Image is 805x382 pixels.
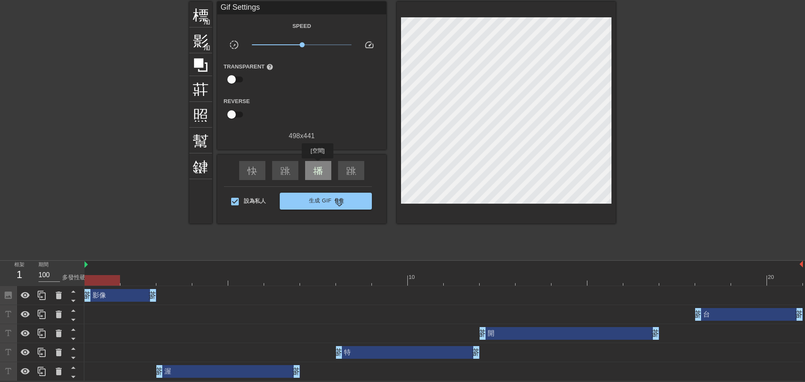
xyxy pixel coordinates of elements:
font: 拖曳手柄 [335,348,343,382]
font: 照片尺寸選擇大 [193,106,305,122]
span: speed [364,40,374,50]
font: 多發性硬化症 [62,274,98,281]
label: Transparent [224,63,273,71]
font: 雙箭頭 [334,196,365,206]
font: 框架 [14,262,25,267]
font: 20 [768,274,774,280]
font: 跳過上一個 [280,165,331,175]
font: 拖曳手柄 [83,291,92,325]
button: 生成 Gif [280,193,372,210]
font: 加入圓圈 [203,43,232,50]
img: bound-end.png [800,261,803,267]
font: 拖曳手柄 [478,329,487,363]
label: Speed [292,22,311,30]
font: 快速倒帶 [247,165,288,175]
font: 1 [16,269,22,280]
font: 拖曳手柄 [652,329,660,363]
div: Gif Settings [217,2,386,14]
font: 10 [409,274,415,280]
font: 幫助 [193,131,225,147]
font: 鍵盤 [193,157,225,173]
font: 影像 [193,31,225,47]
font: 播放箭頭 [313,165,354,175]
font: 拖曳手柄 [795,310,804,344]
div: 498 x 441 [217,131,386,141]
font: 標題 [193,5,225,22]
font: 跳過下一個 [346,165,397,175]
font: 期間 [38,262,49,267]
font: 莊稼 [193,80,225,96]
font: 拖曳手柄 [149,291,157,325]
font: 生成 Gif [309,197,332,204]
span: help [266,63,273,71]
span: slow_motion_video [229,40,239,50]
font: 設為私人 [244,198,266,204]
font: 加入圓圈 [203,17,232,25]
font: 拖曳手柄 [694,310,702,344]
font: 拖曳手柄 [472,348,480,382]
label: Reverse [224,97,250,106]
